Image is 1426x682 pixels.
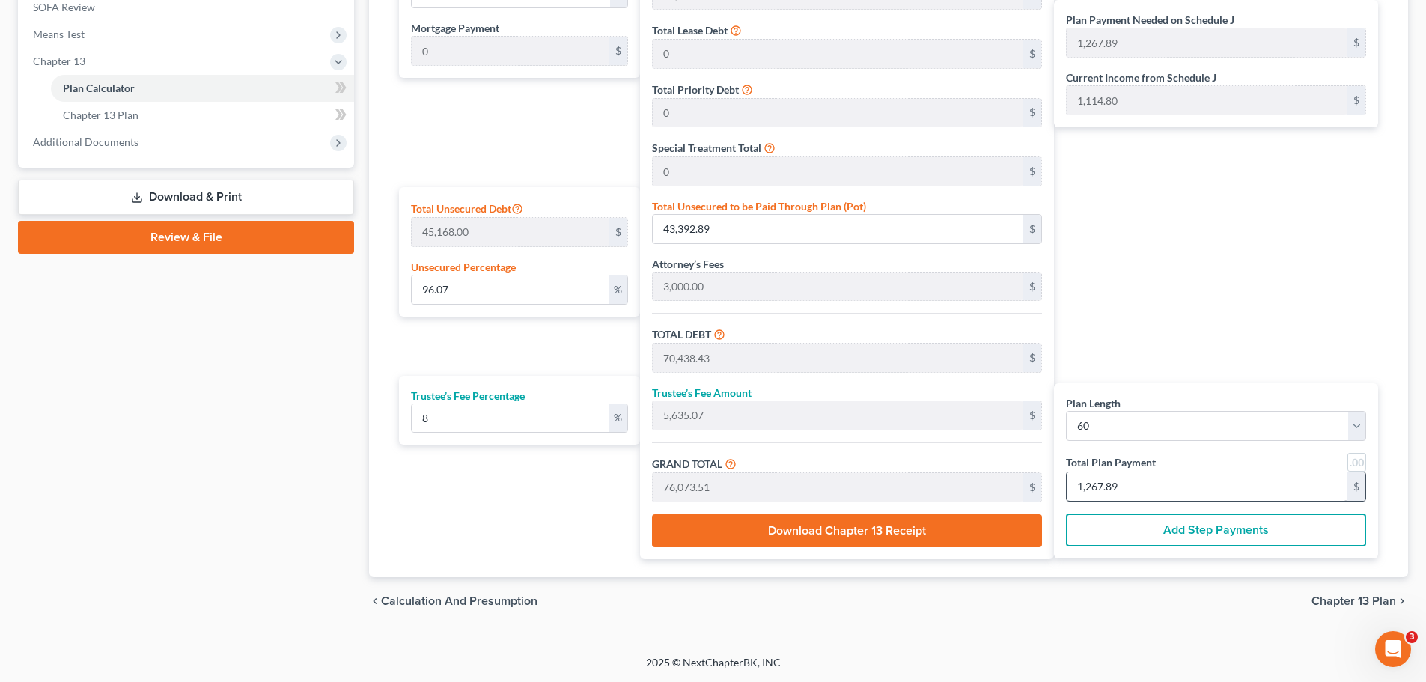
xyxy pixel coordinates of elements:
span: SOFA Review [33,1,95,13]
span: Plan Calculator [63,82,135,94]
label: Total Unsecured Debt [411,199,523,217]
div: $ [1347,472,1365,501]
span: Calculation and Presumption [381,595,537,607]
label: TOTAL DEBT [652,326,711,342]
a: Chapter 13 Plan [51,102,354,129]
div: $ [1347,86,1365,115]
label: Total Lease Debt [652,22,728,38]
input: 0.00 [653,99,1023,127]
label: Attorney’s Fees [652,256,724,272]
div: $ [609,218,627,246]
span: Chapter 13 Plan [1311,595,1396,607]
iframe: Intercom live chat [1375,631,1411,667]
label: Special Treatment Total [652,140,761,156]
span: Means Test [33,28,85,40]
div: $ [1023,157,1041,186]
label: Total Plan Payment [1066,454,1156,470]
div: $ [1347,28,1365,57]
button: Download Chapter 13 Receipt [652,514,1042,547]
div: % [609,404,627,433]
input: 0.00 [412,37,609,65]
label: GRAND TOTAL [652,456,722,472]
div: $ [1023,273,1041,301]
button: Add Step Payments [1066,514,1366,546]
div: % [609,275,627,304]
span: Chapter 13 [33,55,85,67]
input: 0.00 [412,404,609,433]
input: 0.00 [412,275,609,304]
input: 0.00 [1067,28,1347,57]
i: chevron_right [1396,595,1408,607]
label: Total Unsecured to be Paid Through Plan (Pot) [652,198,866,214]
span: 3 [1406,631,1418,643]
div: $ [1023,473,1041,502]
input: 0.00 [653,215,1023,243]
button: chevron_left Calculation and Presumption [369,595,537,607]
input: 0.00 [653,344,1023,372]
input: 0.00 [653,401,1023,430]
input: 0.00 [653,473,1023,502]
div: $ [1023,99,1041,127]
span: Chapter 13 Plan [63,109,138,121]
label: Total Priority Debt [652,82,739,97]
input: 0.00 [653,157,1023,186]
input: 0.00 [412,218,609,246]
div: $ [1023,344,1041,372]
span: Additional Documents [33,136,138,148]
label: Trustee’s Fee Percentage [411,388,525,404]
input: 0.00 [653,273,1023,301]
input: 0.00 [653,40,1023,68]
label: Unsecured Percentage [411,259,516,275]
div: 2025 © NextChapterBK, INC [287,655,1140,682]
div: $ [1023,401,1041,430]
label: Mortgage Payment [411,20,499,36]
label: Trustee’s Fee Amount [652,385,752,401]
label: Plan Length [1066,395,1121,411]
i: chevron_left [369,595,381,607]
label: Current Income from Schedule J [1066,70,1216,85]
div: $ [1023,40,1041,68]
input: 0.00 [1067,86,1347,115]
a: Round to nearest dollar [1347,453,1366,472]
label: Plan Payment Needed on Schedule J [1066,12,1234,28]
a: Download & Print [18,180,354,215]
input: 0.00 [1067,472,1347,501]
div: $ [609,37,627,65]
button: Chapter 13 Plan chevron_right [1311,595,1408,607]
a: Review & File [18,221,354,254]
div: $ [1023,215,1041,243]
a: Plan Calculator [51,75,354,102]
